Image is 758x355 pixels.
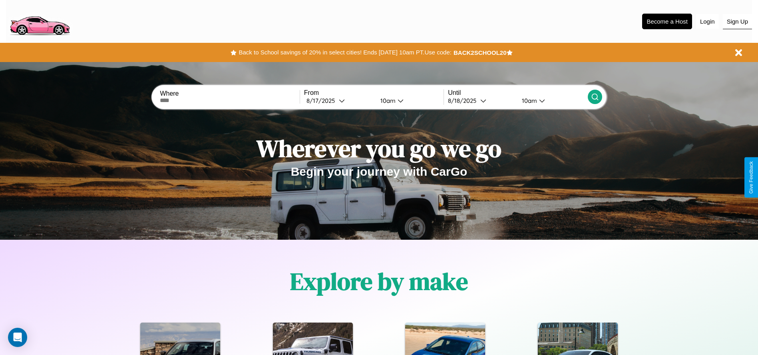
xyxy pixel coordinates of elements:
button: 8/17/2025 [304,96,374,105]
label: Until [448,89,587,96]
button: Sign Up [723,14,752,29]
img: logo [6,4,73,37]
button: Back to School savings of 20% in select cities! Ends [DATE] 10am PT.Use code: [237,47,453,58]
div: 8 / 17 / 2025 [306,97,339,104]
button: Become a Host [642,14,692,29]
label: Where [160,90,299,97]
div: Give Feedback [748,161,754,194]
button: Login [696,14,719,29]
div: 8 / 18 / 2025 [448,97,480,104]
button: 10am [515,96,588,105]
div: Open Intercom Messenger [8,328,27,347]
div: 10am [376,97,398,104]
label: From [304,89,444,96]
h1: Explore by make [290,265,468,298]
b: BACK2SCHOOL20 [454,49,507,56]
button: 10am [374,96,444,105]
div: 10am [518,97,539,104]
